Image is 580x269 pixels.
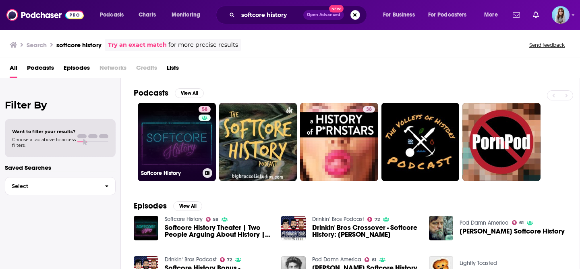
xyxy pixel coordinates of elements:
span: Credits [136,61,157,78]
span: Select [5,184,98,189]
p: Saved Searches [5,164,116,171]
span: [PERSON_NAME] Softcore History [460,228,565,235]
span: Monitoring [172,9,200,21]
a: Lists [167,61,179,78]
span: Open Advanced [307,13,340,17]
a: Show notifications dropdown [510,8,523,22]
img: Matt Christman's Softcore History [429,216,454,240]
a: 72 [367,217,380,222]
a: Drinkin‘ Bros Podcast [165,256,217,263]
a: Try an exact match [108,40,167,50]
h2: Filter By [5,99,116,111]
span: Charts [139,9,156,21]
h3: Search [27,41,47,49]
span: For Business [383,9,415,21]
span: 72 [227,258,232,262]
a: 58Softcore History [138,103,216,181]
button: View All [173,201,202,211]
a: 58 [206,217,219,222]
span: Choose a tab above to access filters. [12,137,76,148]
div: Search podcasts, credits, & more... [224,6,375,24]
span: 38 [366,106,372,114]
a: Lightly Toasted [460,260,497,267]
span: New [329,5,344,13]
a: Pod Damn America [460,219,509,226]
a: 61 [365,257,376,262]
a: 72 [220,257,232,262]
input: Search podcasts, credits, & more... [238,8,303,21]
a: Matt Christman's Softcore History [460,228,565,235]
span: Drinkin' Bros Crossover - Softcore History: [PERSON_NAME] [312,224,419,238]
a: 38 [363,106,375,113]
a: Softcore History Theater | Two People Arguing About History | FREE Patreon Preview [165,224,272,238]
span: for more precise results [168,40,238,50]
a: 38 [300,103,378,181]
img: User Profile [552,6,570,24]
a: Pod Damn America [312,256,361,263]
a: Drinkin' Bros Crossover - Softcore History: Teddy Roosevelt [312,224,419,238]
a: Podcasts [27,61,54,78]
span: Want to filter your results? [12,129,76,134]
span: 72 [375,218,380,221]
img: Softcore History Theater | Two People Arguing About History | FREE Patreon Preview [134,216,158,240]
span: 61 [519,221,524,225]
a: All [10,61,17,78]
button: View All [175,88,204,98]
a: Episodes [64,61,90,78]
a: Softcore History [165,216,203,223]
img: Podchaser - Follow, Share and Rate Podcasts [6,7,84,23]
span: Logged in as ana.predescu.hkr [552,6,570,24]
span: For Podcasters [428,9,467,21]
span: 58 [202,106,207,114]
button: open menu [166,8,211,21]
span: 61 [372,258,376,262]
a: 61 [512,220,524,225]
h2: Episodes [134,201,167,211]
button: open menu [423,8,478,21]
span: More [484,9,498,21]
button: Send feedback [527,42,567,48]
span: Networks [99,61,126,78]
a: Drinkin‘ Bros Podcast [312,216,364,223]
button: open menu [377,8,425,21]
h2: Podcasts [134,88,168,98]
span: Podcasts [100,9,124,21]
span: 58 [213,218,218,221]
a: 58 [199,106,211,113]
button: Show profile menu [552,6,570,24]
h3: softcore history [56,41,101,49]
button: open menu [94,8,134,21]
button: Open AdvancedNew [303,10,344,20]
button: Select [5,177,116,195]
img: Drinkin' Bros Crossover - Softcore History: Teddy Roosevelt [281,216,306,240]
a: Show notifications dropdown [530,8,542,22]
a: EpisodesView All [134,201,202,211]
a: Charts [133,8,161,21]
button: open menu [478,8,508,21]
a: PodcastsView All [134,88,204,98]
h3: Softcore History [141,170,199,177]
